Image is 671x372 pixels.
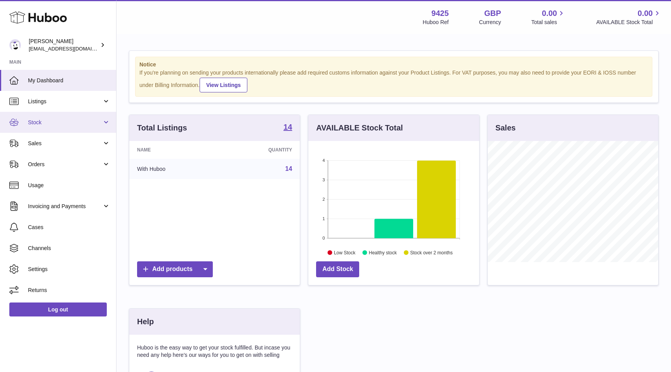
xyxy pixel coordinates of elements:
[28,140,102,147] span: Sales
[139,69,648,92] div: If you're planning on sending your products internationally please add required customs informati...
[137,261,213,277] a: Add products
[638,8,653,19] span: 0.00
[283,123,292,131] strong: 14
[28,224,110,231] span: Cases
[542,8,557,19] span: 0.00
[200,78,247,92] a: View Listings
[431,8,449,19] strong: 9425
[129,141,219,159] th: Name
[28,98,102,105] span: Listings
[479,19,501,26] div: Currency
[137,316,154,327] h3: Help
[316,123,403,133] h3: AVAILABLE Stock Total
[285,165,292,172] a: 14
[29,45,114,52] span: [EMAIL_ADDRESS][DOMAIN_NAME]
[28,245,110,252] span: Channels
[283,123,292,132] a: 14
[323,177,325,182] text: 3
[28,161,102,168] span: Orders
[9,302,107,316] a: Log out
[29,38,99,52] div: [PERSON_NAME]
[323,197,325,202] text: 2
[129,159,219,179] td: With Huboo
[596,19,662,26] span: AVAILABLE Stock Total
[9,39,21,51] img: Huboo@cbdmd.com
[323,236,325,240] text: 0
[219,141,300,159] th: Quantity
[28,203,102,210] span: Invoicing and Payments
[423,19,449,26] div: Huboo Ref
[596,8,662,26] a: 0.00 AVAILABLE Stock Total
[410,250,453,255] text: Stock over 2 months
[28,266,110,273] span: Settings
[531,8,566,26] a: 0.00 Total sales
[137,123,187,133] h3: Total Listings
[28,77,110,84] span: My Dashboard
[323,158,325,163] text: 4
[323,216,325,221] text: 1
[137,344,292,359] p: Huboo is the easy way to get your stock fulfilled. But incase you need any help here's our ways f...
[139,61,648,68] strong: Notice
[484,8,501,19] strong: GBP
[316,261,359,277] a: Add Stock
[495,123,516,133] h3: Sales
[28,119,102,126] span: Stock
[369,250,397,255] text: Healthy stock
[531,19,566,26] span: Total sales
[28,287,110,294] span: Returns
[28,182,110,189] span: Usage
[334,250,356,255] text: Low Stock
